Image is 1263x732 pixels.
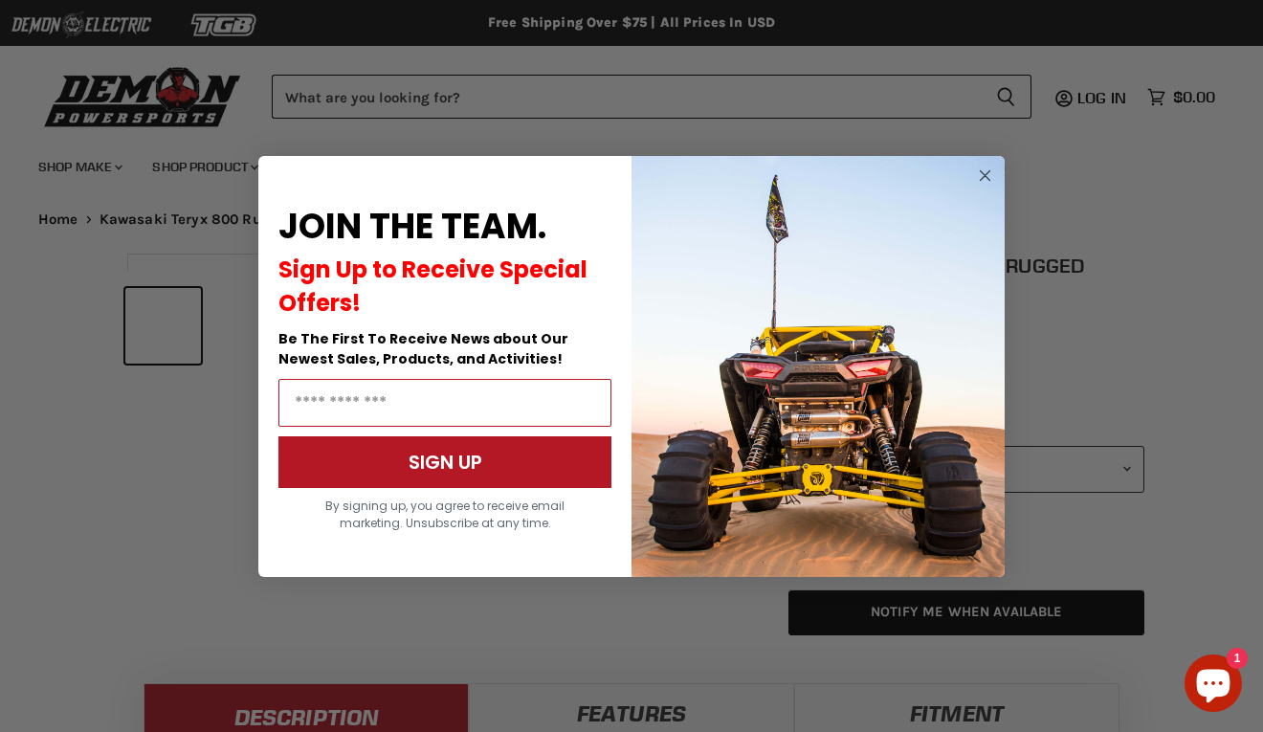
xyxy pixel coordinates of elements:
span: Sign Up to Receive Special Offers! [278,254,587,319]
button: Close dialog [973,164,997,188]
span: Be The First To Receive News about Our Newest Sales, Products, and Activities! [278,329,568,368]
input: Email Address [278,379,611,427]
img: a9095488-b6e7-41ba-879d-588abfab540b.jpeg [631,156,1005,577]
span: By signing up, you agree to receive email marketing. Unsubscribe at any time. [325,498,565,531]
inbox-online-store-chat: Shopify online store chat [1179,654,1248,717]
span: JOIN THE TEAM. [278,202,546,251]
button: SIGN UP [278,436,611,488]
